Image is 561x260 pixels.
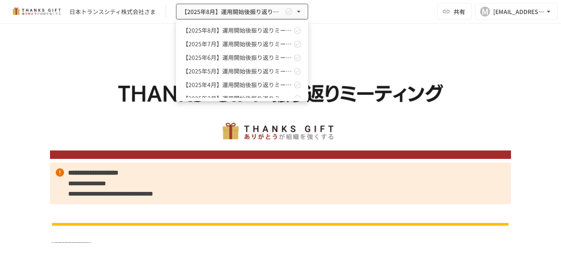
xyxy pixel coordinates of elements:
[183,40,292,48] span: 【2025年7月】運用開始後振り返りミーティング
[183,80,292,89] span: 【2025年4月】運用開始後振り返りミーティング
[183,53,292,62] span: 【2025年6月】運用開始後振り返りミーティング
[183,26,292,35] span: 【2025年8月】運用開始後振り返りミーティング
[183,67,292,76] span: 【2025年5月】運用開始後振り返りミーティング
[183,94,292,103] span: 【2025年3月】運用開始後振り返りミーティング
